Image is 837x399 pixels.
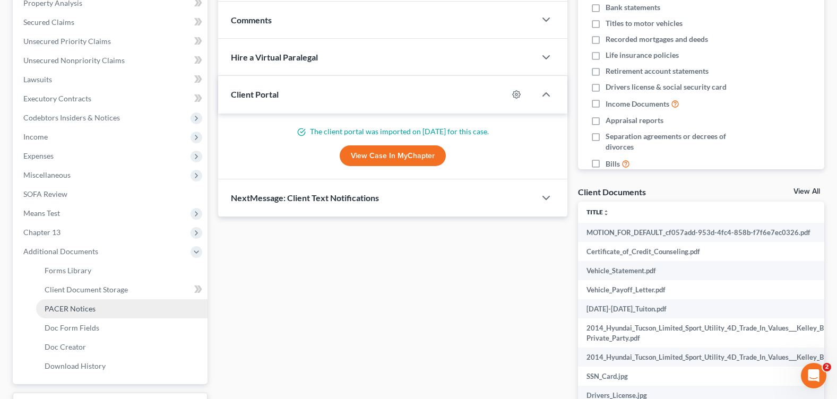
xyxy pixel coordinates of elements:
[23,151,54,160] span: Expenses
[606,2,660,13] span: Bank statements
[45,323,99,332] span: Doc Form Fields
[23,56,125,65] span: Unsecured Nonpriority Claims
[606,115,663,126] span: Appraisal reports
[36,318,208,337] a: Doc Form Fields
[578,186,646,197] div: Client Documents
[801,363,826,388] iframe: Intercom live chat
[23,37,111,46] span: Unsecured Priority Claims
[23,247,98,256] span: Additional Documents
[23,18,74,27] span: Secured Claims
[23,132,48,141] span: Income
[606,50,679,60] span: Life insurance policies
[45,342,86,351] span: Doc Creator
[606,18,683,29] span: Titles to motor vehicles
[606,34,708,45] span: Recorded mortgages and deeds
[15,51,208,70] a: Unsecured Nonpriority Claims
[606,159,620,169] span: Bills
[23,170,71,179] span: Miscellaneous
[15,89,208,108] a: Executory Contracts
[606,82,727,92] span: Drivers license & social security card
[15,70,208,89] a: Lawsuits
[36,357,208,376] a: Download History
[606,131,754,152] span: Separation agreements or decrees of divorces
[23,94,91,103] span: Executory Contracts
[231,89,279,99] span: Client Portal
[340,145,446,167] a: View Case in MyChapter
[15,32,208,51] a: Unsecured Priority Claims
[823,363,831,371] span: 2
[231,193,379,203] span: NextMessage: Client Text Notifications
[231,52,318,62] span: Hire a Virtual Paralegal
[36,299,208,318] a: PACER Notices
[231,15,272,25] span: Comments
[603,210,609,216] i: unfold_more
[15,13,208,32] a: Secured Claims
[36,337,208,357] a: Doc Creator
[606,99,669,109] span: Income Documents
[23,228,61,237] span: Chapter 13
[23,209,60,218] span: Means Test
[23,75,52,84] span: Lawsuits
[45,285,128,294] span: Client Document Storage
[45,304,96,313] span: PACER Notices
[45,266,91,275] span: Forms Library
[606,66,709,76] span: Retirement account statements
[23,189,67,198] span: SOFA Review
[23,113,120,122] span: Codebtors Insiders & Notices
[586,208,609,216] a: Titleunfold_more
[36,280,208,299] a: Client Document Storage
[231,126,555,137] p: The client portal was imported on [DATE] for this case.
[793,188,820,195] a: View All
[36,261,208,280] a: Forms Library
[45,361,106,370] span: Download History
[15,185,208,204] a: SOFA Review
